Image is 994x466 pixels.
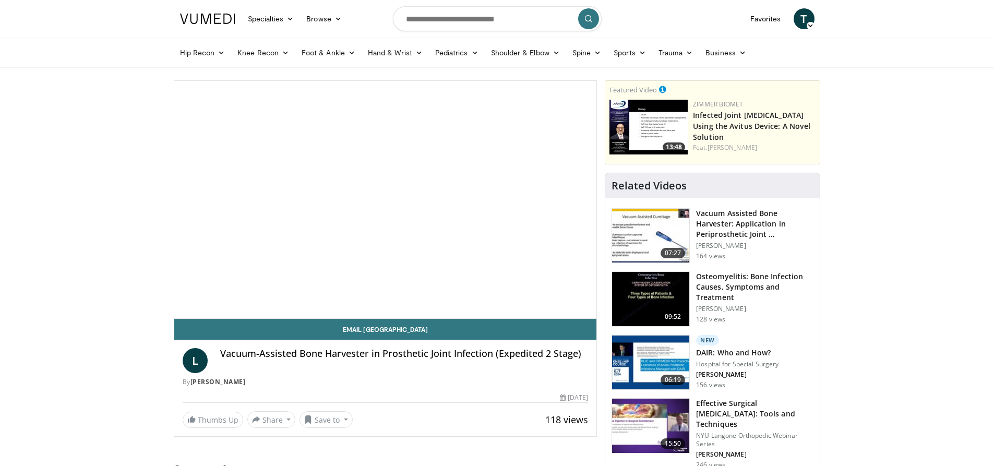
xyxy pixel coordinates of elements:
[183,412,243,428] a: Thumbs Up
[696,360,779,368] p: Hospital for Special Surgery
[612,399,689,453] img: 262f0698-6242-4a5b-9f0e-40d81cc9019b.150x105_q85_crop-smart_upscale.jpg
[300,411,353,428] button: Save to
[545,413,588,426] span: 118 views
[174,81,597,319] video-js: Video Player
[190,377,246,386] a: [PERSON_NAME]
[693,110,810,142] a: Infected Joint [MEDICAL_DATA] Using the Avitus Device: A Novel Solution
[183,377,589,387] div: By
[295,42,362,63] a: Foot & Ankle
[183,348,208,373] a: L
[242,8,301,29] a: Specialties
[652,42,700,63] a: Trauma
[696,432,813,448] p: NYU Langone Orthopedic Webinar Series
[220,348,589,360] h4: Vacuum-Assisted Bone Harvester in Prosthetic Joint Infection (Expedited 2 Stage)
[696,381,725,389] p: 156 views
[708,143,757,152] a: [PERSON_NAME]
[794,8,815,29] a: T
[566,42,607,63] a: Spine
[174,42,232,63] a: Hip Recon
[607,42,652,63] a: Sports
[612,335,813,390] a: 06:19 New DAIR: Who and How? Hospital for Special Surgery [PERSON_NAME] 156 views
[231,42,295,63] a: Knee Recon
[174,319,597,340] a: Email [GEOGRAPHIC_DATA]
[362,42,429,63] a: Hand & Wrist
[696,208,813,240] h3: Vacuum Assisted Bone Harvester: Application in Periprosthetic Joint …
[393,6,602,31] input: Search topics, interventions
[663,142,685,152] span: 13:48
[485,42,566,63] a: Shoulder & Elbow
[661,438,686,449] span: 15:50
[612,209,689,263] img: 433ecadd-4ad3-4321-a398-c20db1ebef6c.150x105_q85_crop-smart_upscale.jpg
[661,312,686,322] span: 09:52
[609,85,657,94] small: Featured Video
[696,348,779,358] h3: DAIR: Who and How?
[696,252,725,260] p: 164 views
[612,271,813,327] a: 09:52 Osteomyelitis: Bone Infection Causes, Symptoms and Treatment [PERSON_NAME] 128 views
[696,398,813,429] h3: Effective Surgical [MEDICAL_DATA]: Tools and Techniques
[696,242,813,250] p: [PERSON_NAME]
[609,100,688,154] img: 6109daf6-8797-4a77-88a1-edd099c0a9a9.150x105_q85_crop-smart_upscale.jpg
[180,14,235,24] img: VuMedi Logo
[696,450,813,459] p: [PERSON_NAME]
[612,272,689,326] img: 38c38e9d-0289-43f0-98ff-d65b1ec5121e.150x105_q85_crop-smart_upscale.jpg
[696,335,719,345] p: New
[744,8,787,29] a: Favorites
[429,42,485,63] a: Pediatrics
[696,271,813,303] h3: Osteomyelitis: Bone Infection Causes, Symptoms and Treatment
[612,336,689,390] img: f77919c9-af08-4e23-8f8a-c45998dd77cc.150x105_q85_crop-smart_upscale.jpg
[612,208,813,264] a: 07:27 Vacuum Assisted Bone Harvester: Application in Periprosthetic Joint … [PERSON_NAME] 164 views
[661,248,686,258] span: 07:27
[696,305,813,313] p: [PERSON_NAME]
[696,315,725,324] p: 128 views
[693,143,816,152] div: Feat.
[693,100,743,109] a: Zimmer Biomet
[609,100,688,154] a: 13:48
[696,371,779,379] p: [PERSON_NAME]
[300,8,348,29] a: Browse
[560,393,588,402] div: [DATE]
[612,180,687,192] h4: Related Videos
[661,375,686,385] span: 06:19
[247,411,296,428] button: Share
[699,42,752,63] a: Business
